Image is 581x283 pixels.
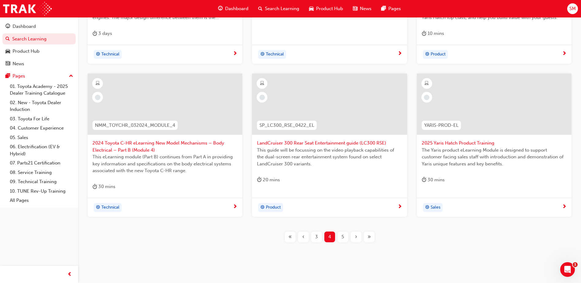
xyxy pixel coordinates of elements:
[92,30,97,37] span: duration-icon
[424,80,429,88] span: learningResourceType_ELEARNING-icon
[562,204,567,210] span: next-icon
[7,123,76,133] a: 04. Customer Experience
[309,5,314,13] span: car-icon
[6,36,10,42] span: search-icon
[297,232,310,242] button: Previous page
[368,233,371,240] span: »
[259,95,265,100] span: learningRecordVerb_NONE-icon
[424,95,429,100] span: learningRecordVerb_NONE-icon
[95,95,100,100] span: learningRecordVerb_NONE-icon
[101,51,119,58] span: Technical
[257,176,262,184] span: duration-icon
[381,5,386,13] span: pages-icon
[6,61,10,67] span: news-icon
[310,232,323,242] button: Page 3
[67,271,72,278] span: prev-icon
[562,51,567,57] span: next-icon
[349,232,363,242] button: Next page
[431,204,440,211] span: Sales
[96,80,100,88] span: learningResourceType_ELEARNING-icon
[92,140,237,153] span: 2024 Toyota C-HR eLearning New Model Mechanisms – Body Electrical – Part B (Module 4)
[13,73,25,80] div: Pages
[398,51,402,57] span: next-icon
[398,204,402,210] span: next-icon
[422,30,426,37] span: duration-icon
[422,140,567,147] span: 2025 Yaris Hatch Product Training
[376,2,406,15] a: pages-iconPages
[69,72,73,80] span: up-icon
[266,204,281,211] span: Product
[6,24,10,29] span: guage-icon
[260,51,265,58] span: target-icon
[2,46,76,57] a: Product Hub
[328,233,331,240] span: 4
[336,232,349,242] button: Page 5
[341,233,344,240] span: 5
[3,2,52,16] img: Trak
[573,262,578,267] span: 1
[422,147,567,168] span: The Yaris product eLearning Module is designed to support customer facing sales staff with introd...
[316,5,343,12] span: Product Hub
[95,122,175,129] span: NMM_TOYCHR_032024_MODULE_4
[425,204,429,212] span: target-icon
[422,30,444,37] div: 10 mins
[302,233,304,240] span: ‹
[233,51,237,57] span: next-icon
[92,153,237,174] span: This eLearning module (Part B) continues from Part A in providing key information and specificati...
[2,70,76,82] button: Pages
[13,23,36,30] div: Dashboard
[233,204,237,210] span: next-icon
[424,122,458,129] span: YARIS-PROD-EL
[560,262,575,277] iframe: Intercom live chat
[348,2,376,15] a: news-iconNews
[363,232,376,242] button: Last page
[257,147,402,168] span: This guide will be focussing on the video playback capabilities of the dual-screen rear entertain...
[101,204,119,211] span: Technical
[355,233,357,240] span: ›
[260,80,264,88] span: learningResourceType_ELEARNING-icon
[284,232,297,242] button: First page
[388,5,401,12] span: Pages
[13,48,40,55] div: Product Hub
[96,51,100,58] span: target-icon
[422,176,426,184] span: duration-icon
[353,5,357,13] span: news-icon
[6,74,10,79] span: pages-icon
[7,114,76,124] a: 03. Toyota For Life
[323,232,336,242] button: Page 4
[218,5,223,13] span: guage-icon
[92,30,112,37] div: 3 days
[7,196,76,205] a: All Pages
[7,168,76,177] a: 08. Service Training
[252,74,407,217] a: SP_LC300_RSE_0422_ELLandCruiser 300 Rear Seat Entertainment guide (LC300 RSE)This guide will be f...
[417,74,572,217] a: YARIS-PROD-EL2025 Yaris Hatch Product TrainingThe Yaris product eLearning Module is designed to s...
[92,183,97,191] span: duration-icon
[259,122,314,129] span: SP_LC300_RSE_0422_EL
[96,204,100,212] span: target-icon
[567,3,578,14] button: SM
[2,21,76,32] a: Dashboard
[7,98,76,114] a: 02. New - Toyota Dealer Induction
[431,51,446,58] span: Product
[422,176,445,184] div: 30 mins
[7,177,76,187] a: 09. Technical Training
[7,158,76,168] a: 07. Parts21 Certification
[253,2,304,15] a: search-iconSearch Learning
[257,176,280,184] div: 20 mins
[213,2,253,15] a: guage-iconDashboard
[88,74,242,217] a: NMM_TOYCHR_032024_MODULE_42024 Toyota C-HR eLearning New Model Mechanisms – Body Electrical – Par...
[260,204,265,212] span: target-icon
[265,5,299,12] span: Search Learning
[2,58,76,70] a: News
[266,51,284,58] span: Technical
[7,187,76,196] a: 10. TUNE Rev-Up Training
[7,133,76,142] a: 05. Sales
[257,140,402,147] span: LandCruiser 300 Rear Seat Entertainment guide (LC300 RSE)
[569,5,576,12] span: SM
[7,82,76,98] a: 01. Toyota Academy - 2025 Dealer Training Catalogue
[2,20,76,70] button: DashboardSearch LearningProduct HubNews
[304,2,348,15] a: car-iconProduct Hub
[2,33,76,45] a: Search Learning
